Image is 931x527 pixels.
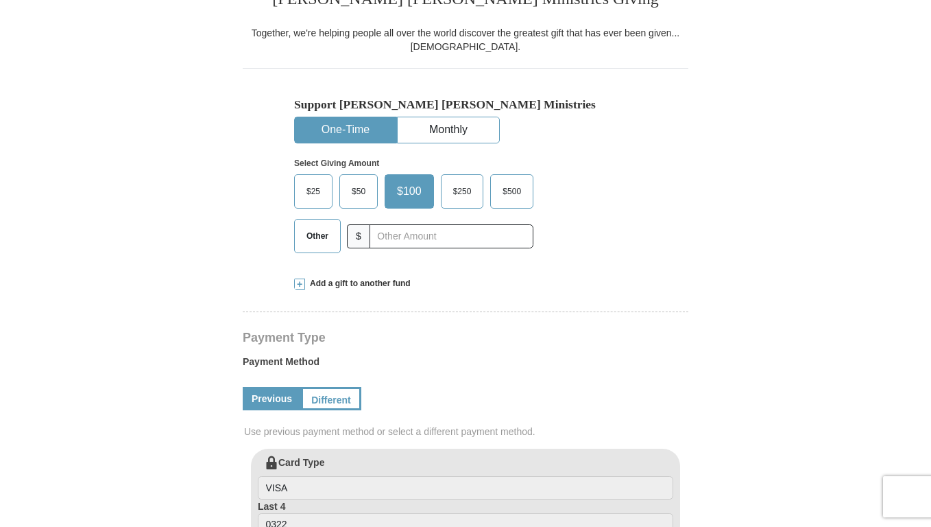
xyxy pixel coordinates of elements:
a: Previous [243,387,301,410]
div: Together, we're helping people all over the world discover the greatest gift that has ever been g... [243,26,688,54]
span: Use previous payment method or select a different payment method. [244,425,690,438]
button: One-Time [295,117,396,143]
strong: Select Giving Amount [294,159,379,168]
label: Payment Method [243,355,688,375]
h4: Payment Type [243,332,688,343]
a: Different [301,387,361,410]
span: $100 [390,181,428,202]
span: $ [347,224,370,248]
button: Monthly [398,117,499,143]
span: $25 [300,181,327,202]
span: Add a gift to another fund [305,278,411,290]
span: $250 [446,181,479,202]
span: $500 [496,181,528,202]
input: Card Type [258,476,673,500]
span: Other [300,226,335,246]
input: Other Amount [370,224,533,248]
label: Card Type [258,456,673,500]
h5: Support [PERSON_NAME] [PERSON_NAME] Ministries [294,97,637,112]
span: $50 [345,181,372,202]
